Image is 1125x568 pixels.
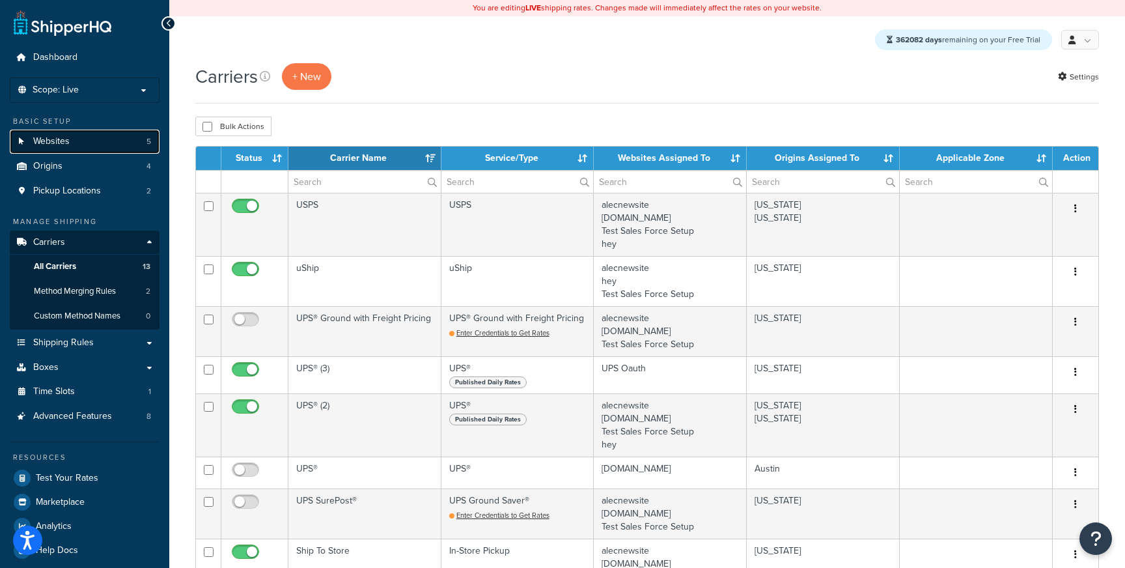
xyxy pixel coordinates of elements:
span: Enter Credentials to Get Rates [456,510,549,520]
span: Help Docs [36,545,78,556]
td: [US_STATE] [747,256,900,306]
td: UPS® (3) [288,356,441,393]
li: Custom Method Names [10,304,160,328]
th: Status: activate to sort column ascending [221,147,288,170]
td: [US_STATE] [US_STATE] [747,193,900,256]
li: Advanced Features [10,405,160,429]
div: Resources [10,452,160,463]
span: Custom Method Names [34,311,120,322]
li: Shipping Rules [10,331,160,355]
div: Basic Setup [10,116,160,127]
td: Austin [747,457,900,489]
span: All Carriers [34,261,76,272]
th: Service/Type: activate to sort column ascending [441,147,594,170]
td: UPS® [288,457,441,489]
div: Manage Shipping [10,216,160,227]
td: alecnewsite [DOMAIN_NAME] Test Sales Force Setup hey [594,193,747,256]
a: Test Your Rates [10,466,160,490]
td: UPS® [441,356,594,393]
a: Boxes [10,356,160,380]
span: Shipping Rules [33,337,94,348]
span: Enter Credentials to Get Rates [456,328,549,338]
span: Carriers [33,237,65,248]
td: [US_STATE] [US_STATE] [747,393,900,457]
span: Origins [33,161,62,172]
td: USPS [288,193,441,256]
span: Analytics [36,521,72,532]
a: Custom Method Names 0 [10,304,160,328]
td: UPS SurePost® [288,489,441,539]
li: Method Merging Rules [10,279,160,304]
span: Websites [33,136,70,147]
td: USPS [441,193,594,256]
td: UPS® Ground with Freight Pricing [288,306,441,356]
li: Carriers [10,231,160,330]
button: Bulk Actions [195,117,271,136]
a: Carriers [10,231,160,255]
td: alecnewsite [DOMAIN_NAME] Test Sales Force Setup [594,306,747,356]
a: Method Merging Rules 2 [10,279,160,304]
th: Action [1053,147,1098,170]
td: [DOMAIN_NAME] [594,457,747,489]
strong: 362082 days [896,34,942,46]
td: UPS® (2) [288,393,441,457]
span: 2 [146,286,150,297]
span: 8 [146,411,151,422]
button: + New [282,63,331,90]
span: Published Daily Rates [449,414,527,425]
td: [US_STATE] [747,489,900,539]
h1: Carriers [195,64,258,89]
span: 0 [146,311,150,322]
input: Search [747,171,899,193]
a: Help Docs [10,539,160,562]
a: Dashboard [10,46,160,70]
span: Published Daily Rates [449,376,527,388]
input: Search [441,171,594,193]
span: Scope: Live [33,85,79,96]
td: uShip [288,256,441,306]
td: alecnewsite [DOMAIN_NAME] Test Sales Force Setup hey [594,393,747,457]
a: Enter Credentials to Get Rates [449,510,549,520]
td: uShip [441,256,594,306]
td: UPS® [441,393,594,457]
a: Marketplace [10,490,160,514]
button: Open Resource Center [1079,522,1112,555]
td: UPS Ground Saver® [441,489,594,539]
span: Dashboard [33,52,77,63]
li: Origins [10,154,160,178]
th: Applicable Zone: activate to sort column ascending [900,147,1053,170]
li: Analytics [10,515,160,538]
th: Origins Assigned To: activate to sort column ascending [747,147,900,170]
th: Carrier Name: activate to sort column ascending [288,147,441,170]
li: Pickup Locations [10,179,160,203]
span: Pickup Locations [33,186,101,197]
div: remaining on your Free Trial [875,29,1052,50]
span: 2 [146,186,151,197]
a: ShipperHQ Home [14,10,111,36]
a: Websites 5 [10,130,160,154]
span: Marketplace [36,497,85,508]
a: Enter Credentials to Get Rates [449,328,549,338]
td: alecnewsite [DOMAIN_NAME] Test Sales Force Setup [594,489,747,539]
span: Time Slots [33,386,75,397]
a: All Carriers 13 [10,255,160,279]
input: Search [900,171,1052,193]
span: 5 [146,136,151,147]
span: 4 [146,161,151,172]
td: UPS® Ground with Freight Pricing [441,306,594,356]
td: [US_STATE] [747,356,900,393]
a: Advanced Features 8 [10,405,160,429]
span: Method Merging Rules [34,286,116,297]
th: Websites Assigned To: activate to sort column ascending [594,147,747,170]
a: Time Slots 1 [10,380,160,404]
li: All Carriers [10,255,160,279]
li: Time Slots [10,380,160,404]
b: LIVE [525,2,541,14]
li: Websites [10,130,160,154]
span: Test Your Rates [36,473,98,484]
td: UPS Oauth [594,356,747,393]
input: Search [288,171,441,193]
